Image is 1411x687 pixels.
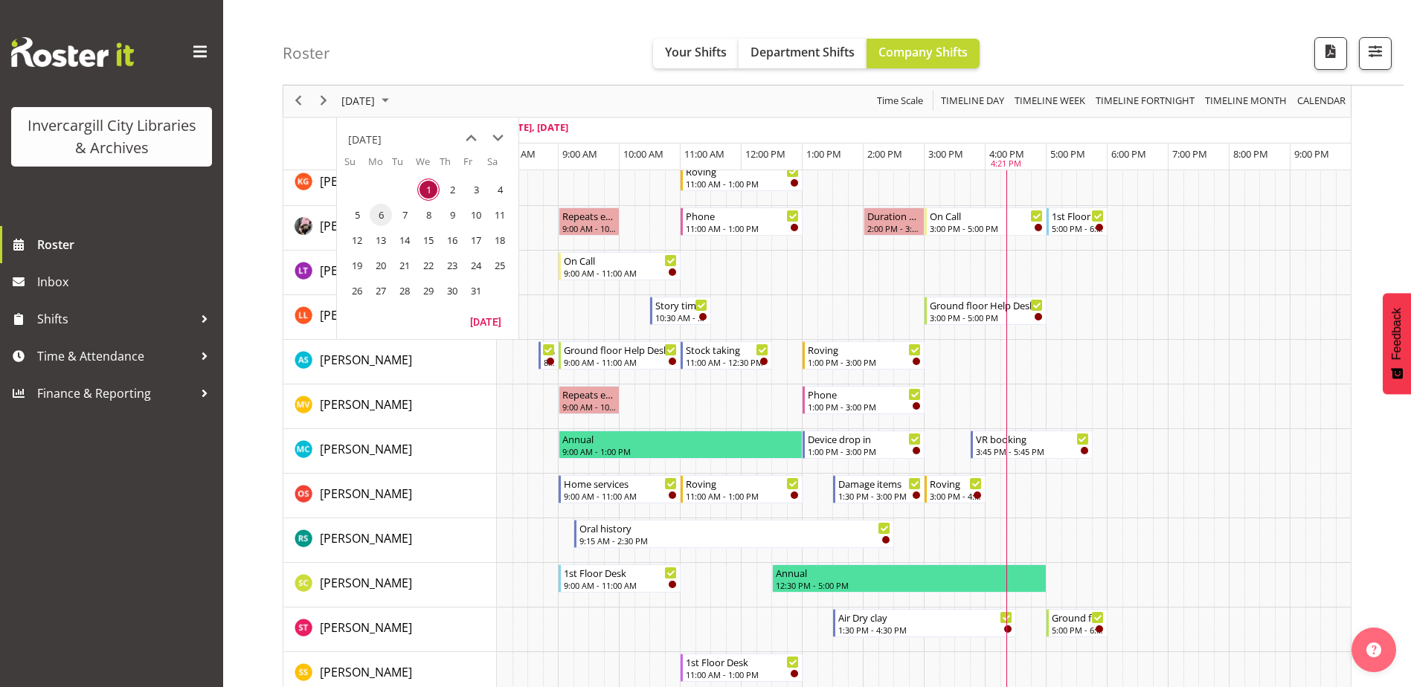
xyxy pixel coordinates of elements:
[544,356,555,368] div: 8:40 AM - 9:00 AM
[457,125,484,152] button: previous month
[348,125,382,155] div: title
[320,441,412,457] span: [PERSON_NAME]
[1050,147,1085,161] span: 5:00 PM
[686,208,799,223] div: Phone
[283,563,497,607] td: Samuel Carter resource
[838,610,1012,625] div: Air Dry clay
[1383,293,1411,394] button: Feedback - Show survey
[564,356,677,368] div: 9:00 AM - 11:00 AM
[320,218,412,234] span: [PERSON_NAME]
[867,222,921,234] div: 2:00 PM - 3:00 PM
[564,342,677,357] div: Ground floor Help Desk
[320,664,412,680] span: [PERSON_NAME]
[564,490,677,502] div: 9:00 AM - 11:00 AM
[370,280,392,302] span: Monday, October 27, 2025
[1359,37,1392,70] button: Filter Shifts
[1094,92,1196,111] span: Timeline Fortnight
[320,351,412,369] a: [PERSON_NAME]
[976,431,1089,446] div: VR booking
[37,233,216,256] span: Roster
[392,155,416,177] th: Tu
[1052,208,1104,223] div: 1st Floor Desk
[564,565,677,580] div: 1st Floor Desk
[1233,147,1268,161] span: 8:00 PM
[417,280,440,302] span: Wednesday, October 29, 2025
[939,92,1006,111] span: Timeline Day
[976,445,1089,457] div: 3:45 PM - 5:45 PM
[686,490,799,502] div: 11:00 AM - 1:00 PM
[320,262,412,280] a: [PERSON_NAME]
[745,147,785,161] span: 12:00 PM
[320,352,412,368] span: [PERSON_NAME]
[925,297,1047,325] div: Lynette Lockett"s event - Ground floor Help Desk Begin From Wednesday, October 1, 2025 at 3:00:00...
[320,396,412,413] a: [PERSON_NAME]
[808,445,921,457] div: 1:00 PM - 3:00 PM
[393,254,416,277] span: Tuesday, October 21, 2025
[344,155,368,177] th: Su
[441,280,463,302] span: Thursday, October 30, 2025
[320,574,412,592] a: [PERSON_NAME]
[686,222,799,234] div: 11:00 AM - 1:00 PM
[928,147,963,161] span: 3:00 PM
[686,178,799,190] div: 11:00 AM - 1:00 PM
[564,253,677,268] div: On Call
[283,384,497,429] td: Marion van Voornveld resource
[776,565,1043,580] div: Annual
[314,92,334,111] button: Next
[489,204,511,226] span: Saturday, October 11, 2025
[441,204,463,226] span: Thursday, October 9, 2025
[930,490,982,502] div: 3:00 PM - 4:00 PM
[37,345,193,367] span: Time & Attendance
[417,254,440,277] span: Wednesday, October 22, 2025
[838,490,921,502] div: 1:30 PM - 3:00 PM
[393,229,416,251] span: Tuesday, October 14, 2025
[441,254,463,277] span: Thursday, October 23, 2025
[833,609,1016,637] div: Saniya Thompson"s event - Air Dry clay Begin From Wednesday, October 1, 2025 at 1:30:00 PM GMT+13...
[463,155,487,177] th: Fr
[346,280,368,302] span: Sunday, October 26, 2025
[989,147,1024,161] span: 4:00 PM
[562,431,799,446] div: Annual
[803,430,925,459] div: Michelle Cunningham"s event - Device drop in Begin From Wednesday, October 1, 2025 at 1:00:00 PM ...
[1294,147,1329,161] span: 9:00 PM
[930,312,1043,323] div: 3:00 PM - 5:00 PM
[339,92,396,111] button: October 2025
[440,155,463,177] th: Th
[559,475,681,503] div: Olivia Stanley"s event - Home services Begin From Wednesday, October 1, 2025 at 9:00:00 AM GMT+13...
[320,530,412,546] span: [PERSON_NAME]
[559,564,681,593] div: Samuel Carter"s event - 1st Floor Desk Begin From Wednesday, October 1, 2025 at 9:00:00 AM GMT+13...
[772,564,1047,593] div: Samuel Carter"s event - Annual Begin From Wednesday, October 1, 2025 at 12:30:00 PM GMT+13:00 End...
[320,172,412,190] a: [PERSON_NAME]
[867,208,921,223] div: Duration 1 hours - [PERSON_NAME]
[939,92,1007,111] button: Timeline Day
[1012,92,1088,111] button: Timeline Week
[574,520,895,548] div: Rosie Stather"s event - Oral history Begin From Wednesday, October 1, 2025 at 9:15:00 AM GMT+13:0...
[417,229,440,251] span: Wednesday, October 15, 2025
[368,155,392,177] th: Mo
[320,396,412,413] span: [PERSON_NAME]
[283,251,497,295] td: Lyndsay Tautari resource
[311,86,336,117] div: next period
[370,254,392,277] span: Monday, October 20, 2025
[283,45,330,62] h4: Roster
[878,44,968,60] span: Company Shifts
[1366,642,1381,657] img: help-xxl-2.png
[1296,92,1347,111] span: calendar
[441,229,463,251] span: Thursday, October 16, 2025
[838,476,921,491] div: Damage items
[562,401,616,413] div: 9:00 AM - 10:00 AM
[686,476,799,491] div: Roving
[539,341,559,370] div: Mandy Stenton"s event - Newspapers Begin From Wednesday, October 1, 2025 at 8:40:00 AM GMT+13:00 ...
[875,92,926,111] button: Time Scale
[875,92,925,111] span: Time Scale
[283,518,497,563] td: Rosie Stather resource
[808,431,921,446] div: Device drop in
[336,86,398,117] div: October 1, 2025
[393,280,416,302] span: Tuesday, October 28, 2025
[346,254,368,277] span: Sunday, October 19, 2025
[808,356,921,368] div: 1:00 PM - 3:00 PM
[564,579,677,591] div: 9:00 AM - 11:00 AM
[991,158,1021,171] div: 4:21 PM
[370,204,392,226] span: Monday, October 6, 2025
[681,654,803,682] div: Saranya Sarisa"s event - 1st Floor Desk Begin From Wednesday, October 1, 2025 at 11:00:00 AM GMT+...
